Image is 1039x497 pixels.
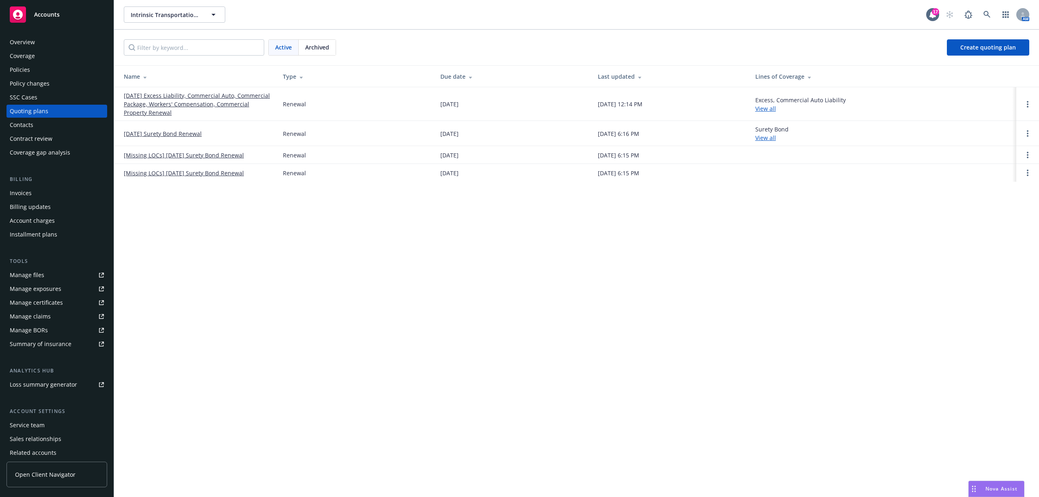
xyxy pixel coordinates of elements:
a: Open options [1023,150,1033,160]
a: Loss summary generator [6,378,107,391]
a: Contacts [6,118,107,131]
span: Active [275,43,292,52]
a: SSC Cases [6,91,107,104]
div: Manage BORs [10,324,48,337]
a: Contract review [6,132,107,145]
div: Excess, Commercial Auto Liability [755,96,846,113]
a: Quoting plans [6,105,107,118]
div: [DATE] 6:16 PM [598,129,639,138]
a: Coverage gap analysis [6,146,107,159]
a: Manage exposures [6,282,107,295]
div: Due date [440,72,585,81]
div: Loss summary generator [10,378,77,391]
div: Name [124,72,270,81]
div: Drag to move [969,481,979,497]
button: Nova Assist [968,481,1024,497]
div: Account charges [10,214,55,227]
a: Account charges [6,214,107,227]
span: Accounts [34,11,60,18]
a: Create quoting plan [947,39,1029,56]
a: Report a Bug [960,6,976,23]
div: Renewal [283,129,306,138]
button: Intrinsic Transportation, Inc. [124,6,225,23]
a: Invoices [6,187,107,200]
div: Surety Bond [755,125,789,142]
a: [DATE] Surety Bond Renewal [124,129,202,138]
a: Accounts [6,3,107,26]
div: Coverage gap analysis [10,146,70,159]
a: Manage BORs [6,324,107,337]
div: Renewal [283,151,306,159]
a: Service team [6,419,107,432]
div: Lines of Coverage [755,72,1010,81]
div: Contract review [10,132,52,145]
div: Quoting plans [10,105,48,118]
div: Billing updates [10,200,51,213]
span: Open Client Navigator [15,470,75,479]
span: Archived [305,43,329,52]
div: SSC Cases [10,91,37,104]
div: Type [283,72,427,81]
div: [DATE] 12:14 PM [598,100,642,108]
div: Service team [10,419,45,432]
div: Invoices [10,187,32,200]
a: Overview [6,36,107,49]
a: View all [755,134,776,142]
a: Billing updates [6,200,107,213]
a: Search [979,6,995,23]
div: Renewal [283,100,306,108]
div: Account settings [6,407,107,415]
a: Switch app [998,6,1014,23]
a: [DATE] Excess Liability, Commercial Auto, Commercial Package, Workers' Compensation, Commercial P... [124,91,270,117]
a: Open options [1023,99,1033,109]
div: Analytics hub [6,367,107,375]
div: Manage claims [10,310,51,323]
div: Policy changes [10,77,50,90]
a: Manage claims [6,310,107,323]
div: Contacts [10,118,33,131]
div: 17 [932,8,939,15]
span: Intrinsic Transportation, Inc. [131,11,201,19]
div: Billing [6,175,107,183]
span: Create quoting plan [960,43,1016,51]
div: Overview [10,36,35,49]
div: Manage certificates [10,296,63,309]
a: [Missing LOCs] [DATE] Surety Bond Renewal [124,151,244,159]
a: Summary of insurance [6,338,107,351]
div: [DATE] [440,100,459,108]
div: [DATE] 6:15 PM [598,169,639,177]
div: Related accounts [10,446,56,459]
a: Open options [1023,168,1033,178]
div: Renewal [283,169,306,177]
a: Policy changes [6,77,107,90]
div: Manage files [10,269,44,282]
a: Start snowing [942,6,958,23]
a: Installment plans [6,228,107,241]
div: Last updated [598,72,742,81]
div: Summary of insurance [10,338,71,351]
a: Related accounts [6,446,107,459]
div: Installment plans [10,228,57,241]
a: Manage files [6,269,107,282]
div: [DATE] [440,169,459,177]
div: Manage exposures [10,282,61,295]
div: Sales relationships [10,432,61,445]
div: [DATE] [440,151,459,159]
div: Coverage [10,49,35,62]
div: Policies [10,63,30,76]
a: Policies [6,63,107,76]
div: Tools [6,257,107,265]
a: Manage certificates [6,296,107,309]
div: [DATE] 6:15 PM [598,151,639,159]
div: [DATE] [440,129,459,138]
a: Open options [1023,129,1033,138]
a: Coverage [6,49,107,62]
span: Nova Assist [985,485,1017,492]
a: [Missing LOCs] [DATE] Surety Bond Renewal [124,169,244,177]
input: Filter by keyword... [124,39,264,56]
a: Sales relationships [6,432,107,445]
a: View all [755,105,776,112]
